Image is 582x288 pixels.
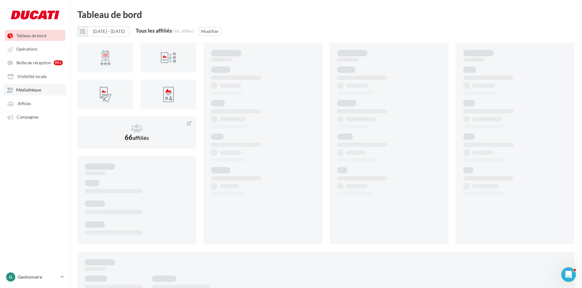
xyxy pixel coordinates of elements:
button: Modifier [198,27,222,36]
a: Opérations [4,43,66,54]
div: Tableau de bord [77,10,575,19]
div: 99+ [54,60,63,65]
span: affiliés [133,134,149,141]
button: [DATE] - [DATE] [77,26,130,37]
span: Visibilité locale [17,74,47,79]
span: G [9,274,12,280]
span: Médiathèque [16,87,41,93]
span: Affiliés [18,101,31,106]
div: (66 affiliés) [173,29,194,34]
span: 66 [125,133,149,141]
a: Affiliés [4,98,66,109]
a: Tableau de bord [4,30,66,41]
div: Tous les affiliés [136,28,172,33]
a: Boîte de réception 99+ [4,57,66,68]
span: Campagnes [17,115,39,120]
span: Boîte de réception [16,60,51,65]
span: Opérations [16,47,37,52]
a: Visibilité locale [4,71,66,82]
span: Tableau de bord [16,33,46,38]
p: Gestionnaire [18,274,58,280]
a: Campagnes [4,111,66,122]
a: Médiathèque [4,84,66,95]
iframe: Intercom live chat [561,267,576,282]
a: G Gestionnaire [5,271,65,283]
button: [DATE] - [DATE] [88,26,130,37]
